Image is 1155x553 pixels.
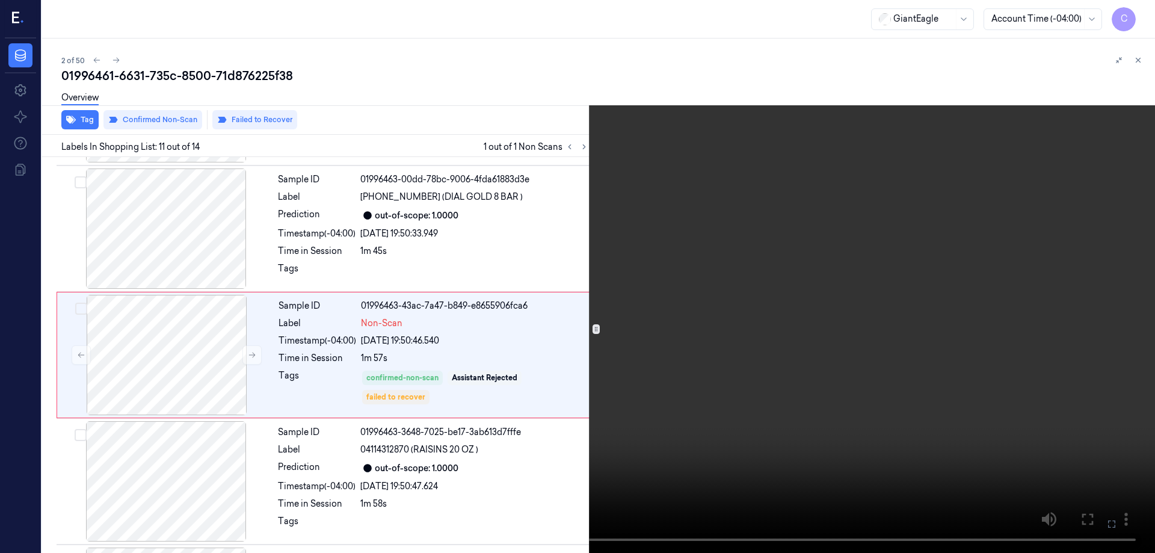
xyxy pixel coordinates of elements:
div: [DATE] 19:50:47.624 [360,480,589,493]
button: Confirmed Non-Scan [103,110,202,129]
div: Tags [278,262,356,282]
div: Prediction [278,208,356,223]
div: Label [278,443,356,456]
div: Sample ID [278,426,356,439]
div: out-of-scope: 1.0000 [375,209,458,222]
div: 01996463-3648-7025-be17-3ab613d7fffe [360,426,589,439]
div: [DATE] 19:50:46.540 [361,335,588,347]
button: Tag [61,110,99,129]
div: failed to recover [366,392,425,403]
div: out-of-scope: 1.0000 [375,462,458,475]
div: Label [278,191,356,203]
span: 04114312870 (RAISINS 20 OZ ) [360,443,478,456]
button: Failed to Recover [212,110,297,129]
div: Time in Session [278,498,356,510]
span: [PHONE_NUMBER] (DIAL GOLD 8 BAR ) [360,191,523,203]
button: Select row [75,303,87,315]
div: Assistant Rejected [452,372,517,383]
span: Labels In Shopping List: 11 out of 14 [61,141,200,153]
button: Select row [75,176,87,188]
div: Time in Session [278,245,356,258]
div: 1m 45s [360,245,589,258]
div: Tags [278,515,356,534]
div: Label [279,317,356,330]
div: Sample ID [279,300,356,312]
div: 1m 58s [360,498,589,510]
span: Non-Scan [361,317,402,330]
div: 01996463-43ac-7a47-b849-e8655906fca6 [361,300,588,312]
div: [DATE] 19:50:33.949 [360,227,589,240]
div: Prediction [278,461,356,475]
button: C [1112,7,1136,31]
button: Select row [75,429,87,441]
span: 2 of 50 [61,55,85,66]
div: 01996461-6631-735c-8500-71d876225f38 [61,67,1145,84]
div: 01996463-00dd-78bc-9006-4fda61883d3e [360,173,589,186]
a: Overview [61,91,99,105]
span: 1 out of 1 Non Scans [484,140,591,154]
div: confirmed-non-scan [366,372,439,383]
div: Time in Session [279,352,356,365]
div: Timestamp (-04:00) [279,335,356,347]
div: Timestamp (-04:00) [278,480,356,493]
div: Timestamp (-04:00) [278,227,356,240]
div: 1m 57s [361,352,588,365]
div: Sample ID [278,173,356,186]
div: Tags [279,369,356,406]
